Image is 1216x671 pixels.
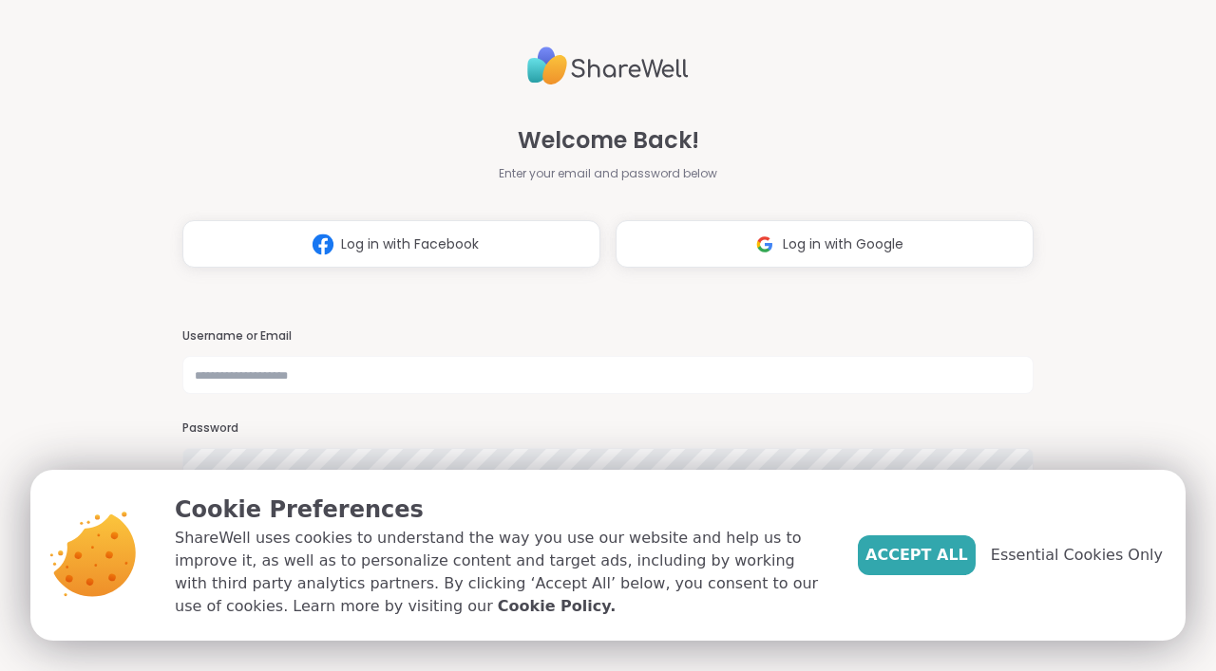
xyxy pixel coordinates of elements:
button: Log in with Facebook [182,220,600,268]
span: Enter your email and password below [499,165,717,182]
p: ShareWell uses cookies to understand the way you use our website and help us to improve it, as we... [175,527,827,618]
span: Log in with Google [783,234,903,254]
img: ShareWell Logomark [305,227,341,262]
a: Cookie Policy. [498,595,616,618]
span: Accept All [865,544,968,567]
img: ShareWell Logo [527,39,689,93]
img: ShareWell Logomark [747,227,783,262]
p: Cookie Preferences [175,493,827,527]
h3: Username or Email [182,328,1034,345]
span: Log in with Facebook [341,234,479,254]
span: Essential Cookies Only [991,544,1163,567]
button: Accept All [858,535,976,575]
h3: Password [182,420,1034,437]
button: Log in with Google [616,220,1034,268]
span: Welcome Back! [518,123,699,158]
